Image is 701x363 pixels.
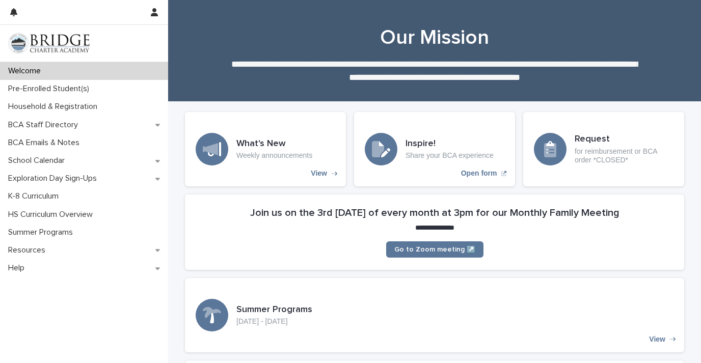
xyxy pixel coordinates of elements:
[4,120,86,130] p: BCA Staff Directory
[4,156,73,165] p: School Calendar
[4,66,49,76] p: Welcome
[8,33,90,53] img: V1C1m3IdTEidaUdm9Hs0
[250,207,619,219] h2: Join us on the 3rd [DATE] of every month at 3pm for our Monthly Family Meeting
[649,335,665,344] p: View
[575,134,673,145] h3: Request
[394,246,475,253] span: Go to Zoom meeting ↗️
[236,317,312,326] p: [DATE] - [DATE]
[4,228,81,237] p: Summer Programs
[4,210,101,219] p: HS Curriculum Overview
[185,112,346,186] a: View
[386,241,483,258] a: Go to Zoom meeting ↗️
[236,304,312,316] h3: Summer Programs
[311,169,327,178] p: View
[4,138,88,148] p: BCA Emails & Notes
[4,102,105,111] p: Household & Registration
[4,245,53,255] p: Resources
[4,174,105,183] p: Exploration Day Sign-Ups
[4,191,67,201] p: K-8 Curriculum
[406,138,494,150] h3: Inspire!
[575,147,673,164] p: for reimbursement or BCA order *CLOSED*
[4,84,97,94] p: Pre-Enrolled Student(s)
[236,138,312,150] h3: What's New
[4,263,33,273] p: Help
[406,151,494,160] p: Share your BCA experience
[354,112,515,186] a: Open form
[236,151,312,160] p: Weekly announcements
[461,169,497,178] p: Open form
[185,278,684,352] a: View
[185,25,684,50] h1: Our Mission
